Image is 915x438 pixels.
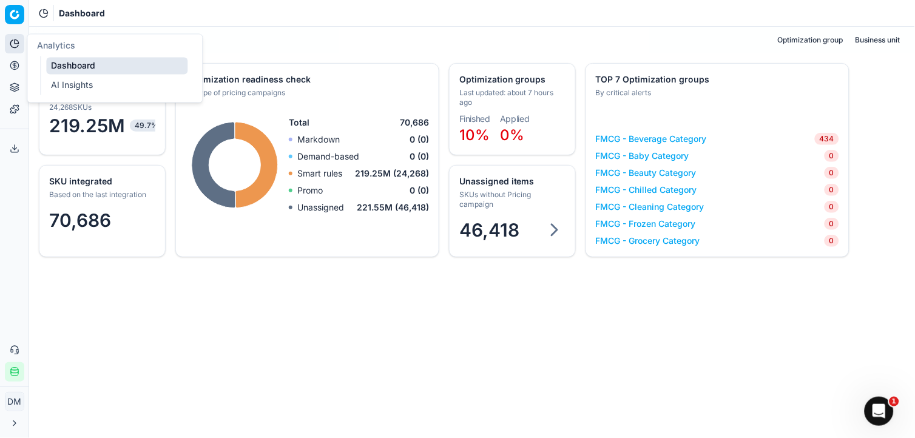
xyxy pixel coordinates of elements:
[500,115,530,123] dt: Applied
[851,33,905,47] button: Business unit
[39,32,143,49] h2: Optimization status
[297,167,342,180] p: Smart rules
[49,209,111,231] span: 70,686
[59,7,105,19] nav: breadcrumb
[355,167,429,180] span: 219.25M (24,268)
[596,133,707,145] a: FMCG - Beverage Category
[773,33,848,47] button: Optimization group
[297,201,344,214] p: Unassigned
[49,115,155,136] span: 219.25M
[596,201,704,213] a: FMCG - Cleaning Category
[186,88,427,98] div: By type of pricing campaigns
[459,175,563,187] div: Unassigned items
[459,88,563,107] div: Last updated: about 7 hours ago
[357,201,429,214] span: 221.55M (46,418)
[297,150,359,163] p: Demand-based
[459,115,490,123] dt: Finished
[865,397,894,426] iframe: Intercom live chat
[500,126,524,144] span: 0%
[596,218,696,230] a: FMCG - Frozen Category
[596,73,837,86] div: TOP 7 Optimization groups
[596,184,697,196] a: FMCG - Chilled Category
[5,392,24,411] button: DM
[186,73,427,86] div: Optimization readiness check
[297,133,340,146] p: Markdown
[400,116,429,129] span: 70,686
[596,88,837,98] div: By critical alerts
[825,167,839,179] span: 0
[46,58,187,75] a: Dashboard
[410,133,429,146] span: 0 (0)
[596,167,697,179] a: FMCG - Beauty Category
[49,190,153,200] div: Based on the last integration
[5,393,24,411] span: DM
[825,201,839,213] span: 0
[410,150,429,163] span: 0 (0)
[596,150,689,162] a: FMCG - Baby Category
[49,103,92,112] span: 24,268 SKUs
[46,77,187,94] a: AI Insights
[59,7,105,19] span: Dashboard
[825,235,839,247] span: 0
[825,150,839,162] span: 0
[130,120,163,132] span: 49.7%
[49,175,153,187] div: SKU integrated
[37,40,75,50] span: Analytics
[410,184,429,197] span: 0 (0)
[459,219,519,241] span: 46,418
[459,190,563,209] div: SKUs without Pricing campaign
[890,397,899,406] span: 1
[289,116,309,129] span: Total
[297,184,323,197] p: Promo
[825,218,839,230] span: 0
[825,184,839,196] span: 0
[459,126,490,144] span: 10%
[459,73,563,86] div: Optimization groups
[815,133,839,145] span: 434
[596,235,700,247] a: FMCG - Grocery Category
